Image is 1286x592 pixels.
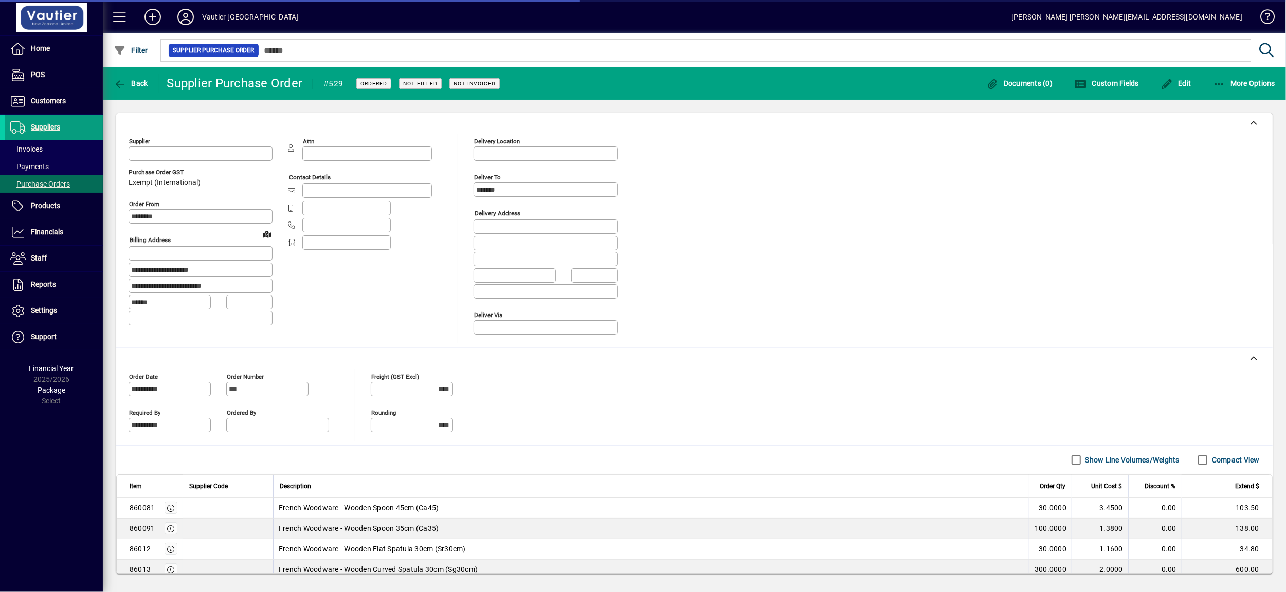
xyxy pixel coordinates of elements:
a: Home [5,36,103,62]
td: 1.1600 [1072,539,1128,560]
span: Extend $ [1235,480,1259,492]
td: 100.0000 [1029,519,1072,539]
a: Staff [5,246,103,271]
span: POS [31,70,45,79]
span: Exempt (International) [129,179,201,187]
div: 860091 [130,523,155,533]
span: Suppliers [31,123,60,131]
a: Products [5,193,103,219]
mat-label: Delivery Location [474,138,520,145]
td: 300.0000 [1029,560,1072,580]
span: French Woodware - Wooden Spoon 35cm (Ca35) [279,523,439,533]
a: Invoices [5,140,103,158]
div: Supplier Purchase Order [167,75,303,91]
span: Purchase Order GST [129,169,201,176]
span: More Options [1213,79,1276,87]
label: Show Line Volumes/Weights [1083,455,1180,465]
span: French Woodware - Wooden Spoon 45cm (Ca45) [279,503,439,513]
span: French Woodware - Wooden Flat Spatula 30cm (Sr30cm) [279,544,466,554]
span: Payments [10,162,49,171]
mat-label: Required by [129,409,160,416]
td: 0.00 [1128,560,1182,580]
mat-label: Rounding [371,409,396,416]
a: Customers [5,88,103,114]
a: Financials [5,219,103,245]
div: 86013 [130,564,151,575]
div: Vautier [GEOGRAPHIC_DATA] [202,9,298,25]
div: 86012 [130,544,151,554]
mat-label: Order from [129,200,159,208]
td: 138.00 [1182,519,1272,539]
button: More Options [1210,74,1278,92]
span: Reports [31,280,56,288]
span: Home [31,44,50,52]
span: Discount % [1145,480,1175,492]
a: POS [5,62,103,88]
a: Settings [5,298,103,324]
app-page-header-button: Back [103,74,159,92]
td: 0.00 [1128,539,1182,560]
td: 600.00 [1182,560,1272,580]
td: 103.50 [1182,498,1272,519]
span: Financials [31,228,63,236]
span: Order Qty [1040,480,1065,492]
mat-label: Ordered by [227,409,256,416]
a: Payments [5,158,103,175]
span: Customers [31,97,66,105]
span: French Woodware - Wooden Curved Spatula 30cm (Sg30cm) [279,564,478,575]
mat-label: Order date [129,373,158,380]
mat-label: Deliver via [474,311,502,318]
button: Documents (0) [984,74,1056,92]
button: Filter [111,41,151,60]
mat-label: Attn [303,138,314,145]
td: 1.3800 [1072,519,1128,539]
span: Financial Year [29,364,74,373]
mat-label: Supplier [129,138,150,145]
span: Package [38,386,65,394]
span: Documents (0) [986,79,1053,87]
span: Not Filled [403,80,438,87]
span: Staff [31,254,47,262]
td: 0.00 [1128,519,1182,539]
mat-label: Freight (GST excl) [371,373,419,380]
span: Edit [1161,79,1191,87]
a: Reports [5,272,103,298]
span: Back [114,79,148,87]
span: Item [130,480,142,492]
span: Description [280,480,311,492]
td: 30.0000 [1029,498,1072,519]
td: 0.00 [1128,498,1182,519]
span: Ordered [360,80,387,87]
label: Compact View [1210,455,1260,465]
a: Purchase Orders [5,175,103,193]
span: Products [31,201,60,210]
span: Invoices [10,145,43,153]
button: Profile [169,8,202,26]
div: 860081 [130,503,155,513]
td: 34.80 [1182,539,1272,560]
button: Add [136,8,169,26]
div: #529 [323,76,343,92]
a: Knowledge Base [1253,2,1273,35]
button: Custom Fields [1072,74,1142,92]
button: Back [111,74,151,92]
a: Support [5,324,103,350]
div: [PERSON_NAME] [PERSON_NAME][EMAIL_ADDRESS][DOMAIN_NAME] [1011,9,1242,25]
td: 2.0000 [1072,560,1128,580]
span: Custom Fields [1074,79,1139,87]
span: Purchase Orders [10,180,70,188]
mat-label: Order number [227,373,264,380]
span: Supplier Code [189,480,228,492]
span: Unit Cost $ [1091,480,1122,492]
span: Filter [114,46,148,54]
span: Not Invoiced [454,80,496,87]
span: Supplier Purchase Order [173,45,255,55]
span: Support [31,332,57,341]
a: View on map [259,226,275,242]
button: Edit [1158,74,1194,92]
span: Settings [31,306,57,314]
td: 30.0000 [1029,539,1072,560]
mat-label: Deliver To [474,174,501,181]
td: 3.4500 [1072,498,1128,519]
